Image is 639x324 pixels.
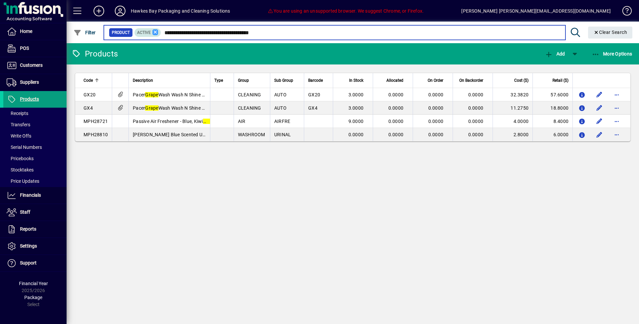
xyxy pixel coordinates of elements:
span: MPH28810 [84,132,108,137]
a: Stocktakes [3,164,67,175]
td: 2.8000 [493,128,532,141]
span: Write Offs [7,133,31,139]
span: Support [20,260,37,266]
a: Pricebooks [3,153,67,164]
span: 0.0000 [468,132,484,137]
button: Edit [594,89,605,100]
span: Receipts [7,111,28,116]
span: 0.0000 [468,119,484,124]
div: Allocated [377,77,409,84]
span: Sub Group [274,77,293,84]
div: Barcode [308,77,329,84]
span: Cost ($) [514,77,529,84]
span: POS [20,46,29,51]
span: Add [545,51,565,56]
span: Reports [20,226,36,232]
span: 0.0000 [388,132,404,137]
button: Filter [72,27,98,39]
td: 8.4000 [532,115,572,128]
em: Grape [203,119,216,124]
td: 11.2750 [493,101,532,115]
a: POS [3,40,67,57]
span: 0.0000 [428,105,444,111]
div: Sub Group [274,77,300,84]
span: On Order [428,77,443,84]
span: 9.0000 [348,119,364,124]
span: Retail ($) [552,77,568,84]
span: Financial Year [19,281,48,286]
span: Description [133,77,153,84]
a: Price Updates [3,175,67,187]
span: 0.0000 [428,119,444,124]
div: On Backorder [457,77,489,84]
span: Transfers [7,122,30,127]
span: You are using an unsupported browser. We suggest Chrome, or Firefox. [268,8,424,14]
span: 0.0000 [348,132,364,137]
div: Code [84,77,108,84]
span: Home [20,29,32,34]
span: Products [20,96,39,102]
a: Settings [3,238,67,255]
span: GX4 [308,105,318,111]
td: 18.8000 [532,101,572,115]
span: CLEANING [238,92,261,97]
div: Group [238,77,266,84]
button: Edit [594,129,605,140]
button: Edit [594,103,605,113]
span: Pacer Wash Wash N Shine - 20 Ltr [133,92,217,97]
a: Write Offs [3,130,67,142]
a: Suppliers [3,74,67,91]
span: On Backorder [459,77,483,84]
span: AIR [238,119,246,124]
span: Pricebooks [7,156,34,161]
span: 3.0000 [348,105,364,111]
span: Staff [20,209,30,215]
span: GX20 [84,92,96,97]
span: Suppliers [20,79,39,85]
span: Allocated [386,77,403,84]
span: Pacer Wash Wash N Shine - 4 Ltr [133,105,214,111]
div: In Stock [337,77,369,84]
button: Add [88,5,109,17]
span: MPH28721 [84,119,108,124]
span: [PERSON_NAME] Blue Scented Urinal Screen Kiwi fruit [133,132,260,137]
span: Code [84,77,93,84]
a: Support [3,255,67,271]
span: AUTO [274,92,287,97]
button: Profile [109,5,131,17]
button: More options [611,129,622,140]
span: 0.0000 [388,92,404,97]
mat-chip: Activation Status: Active [134,28,161,37]
div: Type [214,77,229,84]
div: On Order [417,77,449,84]
span: Settings [20,243,37,249]
span: Customers [20,62,43,68]
span: Price Updates [7,178,39,184]
span: AIRFRE [274,119,291,124]
span: GX4 [84,105,93,111]
a: Home [3,23,67,40]
button: Edit [594,116,605,127]
td: 32.3820 [493,88,532,101]
a: Reports [3,221,67,238]
a: Staff [3,204,67,221]
td: 4.0000 [493,115,532,128]
span: 3.0000 [348,92,364,97]
em: Grape [145,92,158,97]
a: Financials [3,187,67,204]
span: 0.0000 [468,92,484,97]
span: GX20 [308,92,320,97]
a: Customers [3,57,67,74]
a: Receipts [3,108,67,119]
span: Type [214,77,223,84]
td: 6.0000 [532,128,572,141]
div: Hawkes Bay Packaging and Cleaning Solutions [131,6,230,16]
span: CLEANING [238,105,261,111]
span: Product [112,29,130,36]
span: Active [137,30,151,35]
span: 0.0000 [428,92,444,97]
button: Clear [588,27,633,39]
span: 0.0000 [388,119,404,124]
td: 57.6000 [532,88,572,101]
span: Package [24,295,42,300]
